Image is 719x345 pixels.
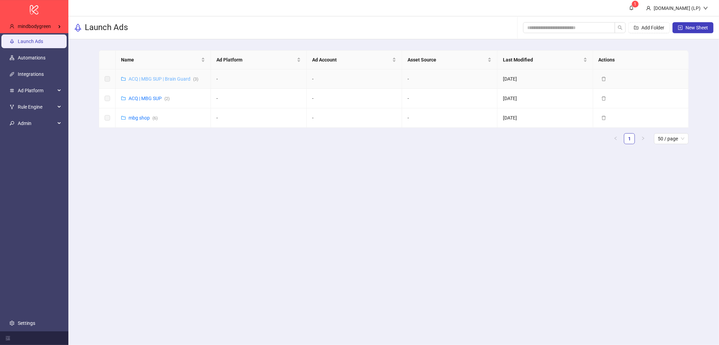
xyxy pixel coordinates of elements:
td: - [307,69,402,89]
span: menu-fold [5,336,10,341]
span: Name [121,56,200,64]
span: Ad Account [312,56,391,64]
a: 1 [624,134,635,144]
li: Next Page [638,133,649,144]
span: Last Modified [503,56,582,64]
span: left [614,136,618,140]
th: Last Modified [497,51,593,69]
button: left [610,133,621,144]
span: Add Folder [641,25,664,30]
th: Actions [593,51,689,69]
th: Asset Source [402,51,497,69]
button: New Sheet [673,22,714,33]
div: Page Size [654,133,689,144]
th: Ad Account [307,51,402,69]
span: ( 2 ) [164,96,170,101]
td: [DATE] [497,69,593,89]
td: - [402,69,497,89]
a: Launch Ads [18,39,43,44]
span: ( 6 ) [152,116,158,121]
span: user [10,24,14,29]
a: ACQ | MBG SUP(2) [129,96,170,101]
th: Name [116,51,211,69]
span: ( 3 ) [193,77,198,82]
li: 1 [624,133,635,144]
td: - [402,108,497,128]
td: - [307,89,402,108]
span: delete [601,96,606,101]
span: search [618,25,623,30]
td: - [211,108,306,128]
span: New Sheet [685,25,708,30]
span: Ad Platform [18,84,55,97]
span: Asset Source [408,56,486,64]
span: Ad Platform [216,56,295,64]
span: mindbodygreen [18,24,51,29]
td: [DATE] [497,89,593,108]
td: - [211,89,306,108]
span: 1 [634,2,637,6]
a: Automations [18,55,45,60]
span: Rule Engine [18,100,55,114]
td: [DATE] [497,108,593,128]
th: Ad Platform [211,51,306,69]
button: right [638,133,649,144]
span: folder [121,77,126,81]
span: folder [121,115,126,120]
li: Previous Page [610,133,621,144]
a: Settings [18,320,35,326]
span: right [641,136,645,140]
span: 50 / page [658,134,684,144]
div: [DOMAIN_NAME] (LP) [651,4,703,12]
button: Add Folder [628,22,670,33]
span: rocket [74,24,82,32]
span: folder [121,96,126,101]
span: number [10,88,14,93]
span: down [703,6,708,11]
td: - [402,89,497,108]
a: Integrations [18,71,44,77]
span: folder-add [634,25,639,30]
span: fork [10,105,14,109]
span: Admin [18,116,55,130]
span: key [10,121,14,126]
span: delete [601,77,606,81]
span: bell [629,5,634,10]
span: delete [601,115,606,120]
td: - [307,108,402,128]
sup: 1 [632,1,639,8]
td: - [211,69,306,89]
span: plus-square [678,25,683,30]
a: ACQ | MBG SUP | Brain Guard(3) [129,76,198,82]
h3: Launch Ads [85,22,128,33]
span: user [646,6,651,11]
a: mbg shop(6) [129,115,158,121]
